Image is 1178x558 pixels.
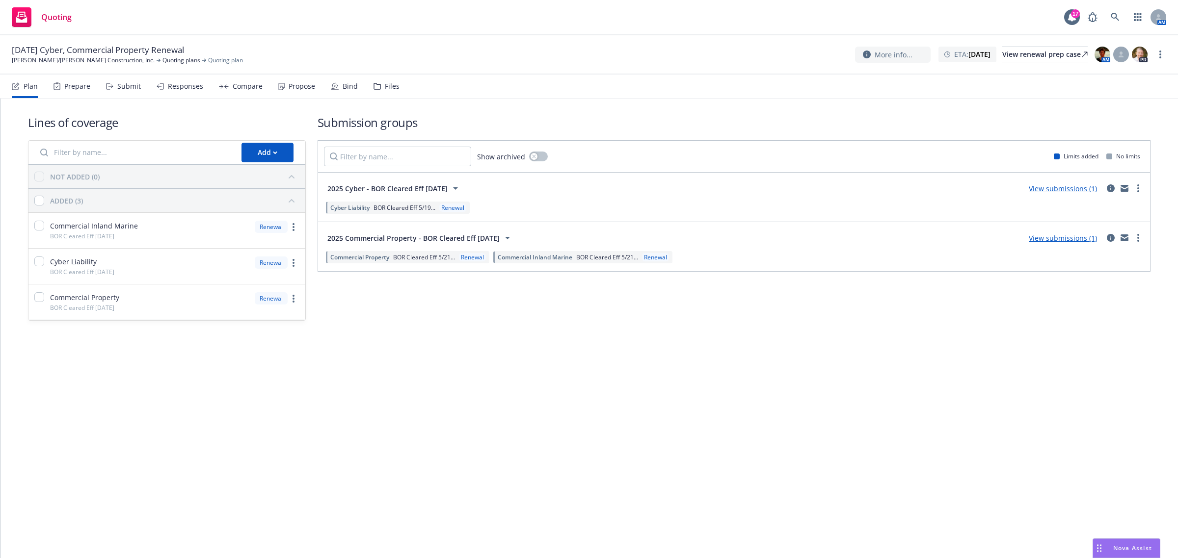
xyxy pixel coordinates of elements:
div: Plan [24,82,38,90]
div: Bind [343,82,358,90]
span: Nova Assist [1113,544,1152,552]
a: circleInformation [1105,232,1117,244]
span: BOR Cleared Eff 5/21... [576,253,638,261]
div: Submit [117,82,141,90]
a: View submissions (1) [1029,184,1097,193]
span: [DATE] Cyber, Commercial Property Renewal [12,44,184,56]
a: more [1154,49,1166,60]
a: more [1132,182,1144,194]
div: Renewal [439,203,466,212]
span: Cyber Liability [330,203,370,212]
span: BOR Cleared Eff [DATE] [50,268,114,276]
a: mail [1119,182,1130,194]
button: ADDED (3) [50,193,299,208]
a: Report a Bug [1083,7,1102,27]
button: Add [241,143,294,162]
span: Show archived [477,152,525,162]
button: Nova Assist [1093,538,1160,558]
span: BOR Cleared Eff [DATE] [50,232,114,240]
button: 2025 Commercial Property - BOR Cleared Eff [DATE] [324,228,517,248]
span: ETA : [954,49,991,59]
div: Compare [233,82,263,90]
a: View renewal prep case [1002,47,1088,62]
div: Responses [168,82,203,90]
span: Commercial Inland Marine [50,221,138,231]
div: No limits [1106,152,1140,160]
a: View submissions (1) [1029,233,1097,243]
span: BOR Cleared Eff 5/21... [393,253,455,261]
h1: Submission groups [318,114,1151,130]
div: Limits added [1054,152,1098,160]
button: NOT ADDED (0) [50,169,299,184]
span: Commercial Inland Marine [498,253,572,261]
span: Quoting plan [208,56,243,65]
div: Renewal [459,253,486,261]
div: Prepare [64,82,90,90]
button: 2025 Cyber - BOR Cleared Eff [DATE] [324,178,465,198]
div: Renewal [255,221,288,233]
span: 2025 Commercial Property - BOR Cleared Eff [DATE] [327,233,500,243]
a: Quoting plans [162,56,200,65]
div: Add [258,143,277,162]
div: Renewal [255,292,288,304]
button: More info... [855,47,931,63]
span: Cyber Liability [50,256,97,267]
a: more [288,257,299,269]
div: Files [385,82,400,90]
strong: [DATE] [968,50,991,59]
input: Filter by name... [324,147,471,166]
span: More info... [875,50,912,60]
div: Propose [289,82,315,90]
a: more [288,221,299,233]
div: Renewal [642,253,669,261]
div: Drag to move [1093,539,1105,558]
span: 2025 Cyber - BOR Cleared Eff [DATE] [327,183,448,194]
h1: Lines of coverage [28,114,306,130]
a: [PERSON_NAME]/[PERSON_NAME] Construction, Inc. [12,56,155,65]
a: Search [1105,7,1125,27]
a: more [288,293,299,304]
span: Commercial Property [330,253,389,261]
a: more [1132,232,1144,244]
span: BOR Cleared Eff 5/19... [374,203,435,212]
a: circleInformation [1105,182,1117,194]
div: ADDED (3) [50,196,83,206]
img: photo [1132,47,1148,62]
a: Quoting [8,3,76,31]
span: BOR Cleared Eff [DATE] [50,304,114,312]
a: Switch app [1128,7,1148,27]
img: photo [1095,47,1110,62]
input: Filter by name... [34,143,236,162]
div: NOT ADDED (0) [50,172,100,182]
div: Renewal [255,256,288,269]
a: mail [1119,232,1130,244]
span: Commercial Property [50,292,119,303]
span: Quoting [41,13,72,21]
div: 17 [1071,9,1080,18]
